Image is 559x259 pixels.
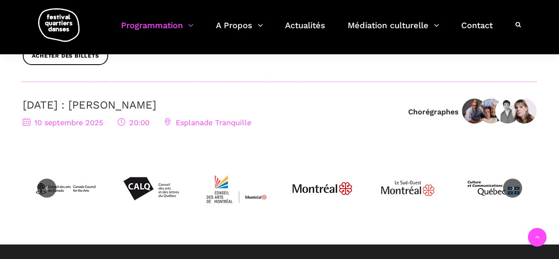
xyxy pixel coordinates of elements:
img: Calq_noir [120,157,182,220]
a: Actualités [285,18,325,43]
span: 10 septembre 2025 [23,118,103,127]
img: logo-fqd-med [38,8,80,42]
img: Anna Vauquier [512,99,537,123]
img: CMYK_Logo_CAMMontreal [206,157,268,220]
span: 20:00 [118,118,150,127]
img: Vincent Lacasse [495,99,520,123]
a: Programmation [121,18,194,43]
a: Médiation culturelle [348,18,439,43]
img: Logo_Mtl_Le_Sud-Ouest.svg_ [377,157,439,220]
a: Contact [461,18,493,43]
img: mccq-3-3 [462,157,525,220]
span: Esplanade Tranquille [164,118,251,127]
img: Lara Haikal & Joanna Simon [479,99,503,123]
img: JPGnr_b [291,157,353,220]
img: Roger Sinha [462,99,487,123]
a: [DATE] : [PERSON_NAME] [23,99,156,111]
a: Acheter des billets [23,47,108,65]
div: Chorégraphes [408,107,459,116]
img: CAC_BW_black_f [34,157,97,220]
a: A Propos [216,18,263,43]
